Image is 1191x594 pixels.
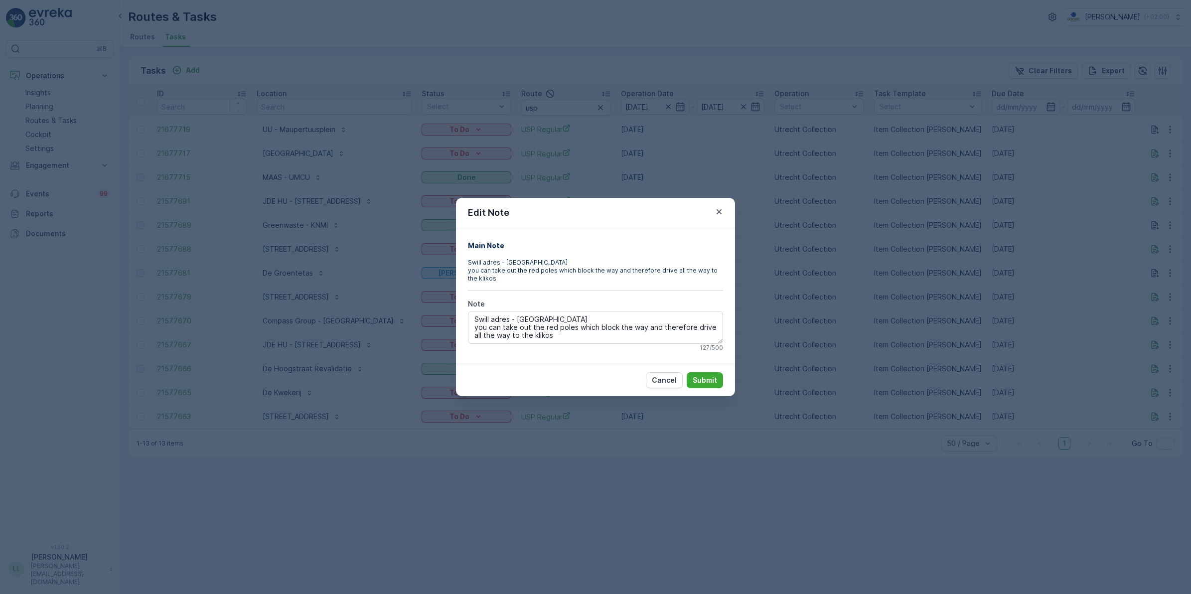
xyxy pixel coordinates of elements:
[468,311,723,344] textarea: Swill adres - [GEOGRAPHIC_DATA] you can take out the red poles which block the way and therefore ...
[687,372,723,388] button: Submit
[468,240,723,251] h4: Main Note
[693,375,717,385] p: Submit
[646,372,683,388] button: Cancel
[468,259,723,283] p: Swill adres - [GEOGRAPHIC_DATA] you can take out the red poles which block the way and therefore ...
[652,375,677,385] p: Cancel
[468,299,485,308] label: Note
[468,206,509,220] p: Edit Note
[700,344,723,352] p: 127 / 500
